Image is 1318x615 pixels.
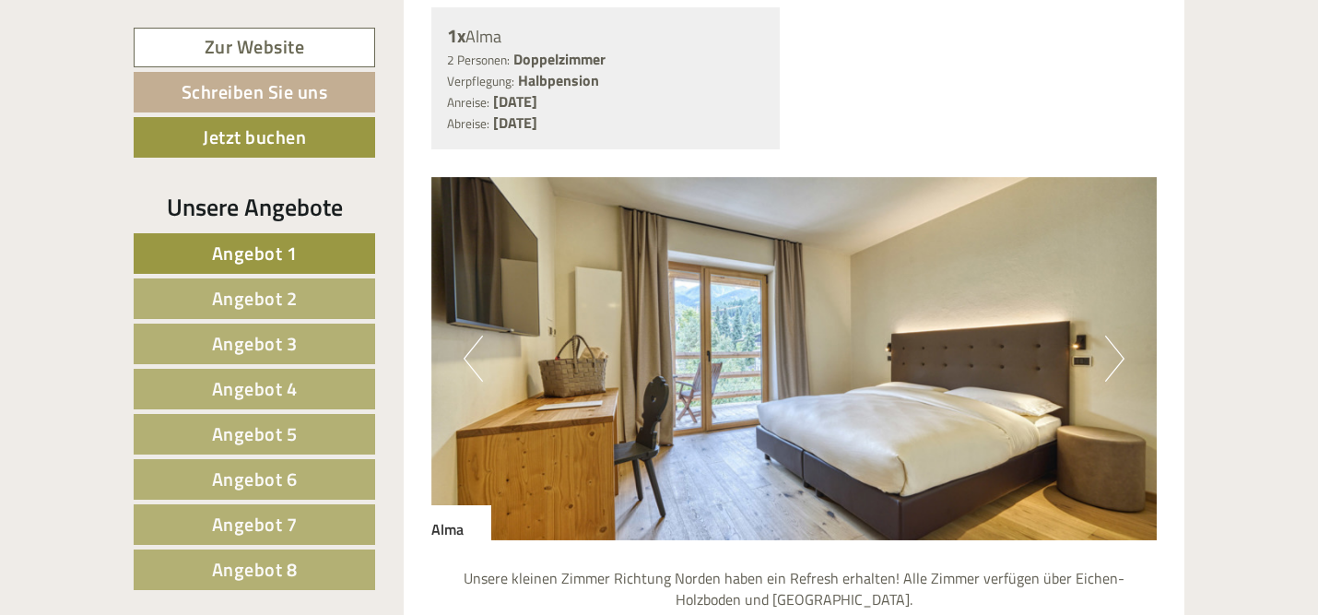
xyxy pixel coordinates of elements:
span: Angebot 8 [212,555,298,584]
div: Alma [431,505,491,540]
b: [DATE] [493,90,537,112]
a: Schreiben Sie uns [134,72,375,112]
small: Verpflegung: [447,72,514,90]
button: Next [1105,336,1124,382]
span: Angebot 3 [212,329,298,358]
b: Halbpension [518,69,599,91]
b: [DATE] [493,112,537,134]
a: Zur Website [134,28,375,67]
b: Doppelzimmer [513,48,606,70]
img: image [431,177,1158,540]
div: Alma [447,23,765,50]
span: Angebot 7 [212,510,298,538]
span: Angebot 1 [212,239,298,267]
b: 1x [447,21,465,50]
div: Unsere Angebote [134,190,375,224]
small: Abreise: [447,114,489,133]
a: Jetzt buchen [134,117,375,158]
span: Angebot 2 [212,284,298,313]
span: Angebot 6 [212,465,298,493]
small: 2 Personen: [447,51,510,69]
small: Anreise: [447,93,489,112]
span: Angebot 4 [212,374,298,403]
button: Previous [464,336,483,382]
span: Angebot 5 [212,420,298,448]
